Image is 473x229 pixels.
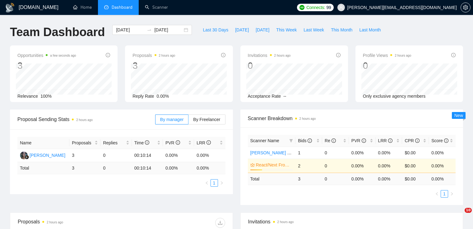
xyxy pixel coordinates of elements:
[248,52,291,59] span: Invitations
[132,162,163,174] td: 00:10:14
[132,60,175,72] div: 3
[112,5,132,10] span: Dashboard
[132,149,163,162] td: 00:10:14
[203,26,228,33] span: Last 30 Days
[203,179,211,187] li: Previous Page
[69,137,100,149] th: Proposals
[216,220,225,225] span: download
[17,60,76,72] div: 3
[232,25,252,35] button: [DATE]
[159,54,175,57] time: 2 hours ago
[461,2,471,12] button: setting
[145,140,149,145] span: info-circle
[176,140,180,145] span: info-circle
[304,26,324,33] span: Last Week
[248,94,281,99] span: Acceptance Rate
[415,138,420,143] span: info-circle
[327,25,356,35] button: This Month
[363,60,411,72] div: 0
[5,3,15,13] img: logo
[194,162,225,174] td: 0.00 %
[250,163,255,167] span: crown
[69,149,100,162] td: 3
[295,173,322,185] td: 3
[299,117,316,120] time: 2 hours ago
[256,161,292,168] a: React/Next Frontend Dev
[69,162,100,174] td: 3
[332,138,336,143] span: info-circle
[154,26,183,33] input: End date
[452,208,467,223] iframe: Intercom live chat
[211,180,218,186] a: 1
[40,94,52,99] span: 100%
[376,147,402,159] td: 0.00%
[197,140,211,145] span: LRR
[10,25,105,40] h1: Team Dashboard
[193,117,220,122] span: By Freelancer
[252,25,273,35] button: [DATE]
[106,53,110,57] span: info-circle
[100,149,132,162] td: 0
[147,27,152,32] span: to
[450,192,454,196] span: right
[300,25,327,35] button: Last Week
[104,5,109,9] span: dashboard
[359,26,381,33] span: Last Month
[376,173,402,185] td: 0.00 %
[76,118,93,122] time: 2 hours ago
[17,137,69,149] th: Name
[395,54,411,57] time: 2 hours ago
[349,147,376,159] td: 0.00%
[256,26,269,33] span: [DATE]
[100,137,132,149] th: Replies
[331,26,352,33] span: This Month
[276,26,297,33] span: This Week
[235,26,249,33] span: [DATE]
[17,94,38,99] span: Relevance
[147,27,152,32] span: swap-right
[433,190,441,198] li: Previous Page
[206,140,211,145] span: info-circle
[100,162,132,174] td: 0
[299,5,304,10] img: upwork-logo.png
[250,138,279,143] span: Scanner Name
[211,179,218,187] li: 1
[448,190,456,198] button: right
[402,173,429,185] td: $ 0.00
[145,5,168,10] a: searchScanner
[203,179,211,187] button: left
[18,218,121,228] div: Proposals
[435,192,439,196] span: left
[289,139,293,143] span: filter
[17,115,155,123] span: Proposal Sending Stats
[17,162,69,174] td: Total
[218,179,225,187] button: right
[277,220,294,224] time: 2 hours ago
[295,159,322,173] td: 2
[20,152,65,157] a: RS[PERSON_NAME]
[103,139,124,146] span: Replies
[356,25,384,35] button: Last Month
[163,162,194,174] td: 0.00 %
[194,149,225,162] td: 0.00%
[465,208,472,213] span: 10
[199,25,232,35] button: Last 30 Days
[274,54,291,57] time: 2 hours ago
[378,138,392,143] span: LRR
[429,159,456,173] td: 0.00%
[25,155,29,159] img: gigradar-bm.png
[339,5,343,10] span: user
[388,138,392,143] span: info-circle
[336,53,341,57] span: info-circle
[288,136,294,145] span: filter
[215,218,225,228] button: download
[73,5,92,10] a: homeHome
[322,173,349,185] td: 0
[160,117,183,122] span: By manager
[298,138,312,143] span: Bids
[451,53,456,57] span: info-circle
[325,138,336,143] span: Re
[157,94,169,99] span: 0.00%
[363,94,426,99] span: Only exclusive agency members
[30,152,65,159] div: [PERSON_NAME]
